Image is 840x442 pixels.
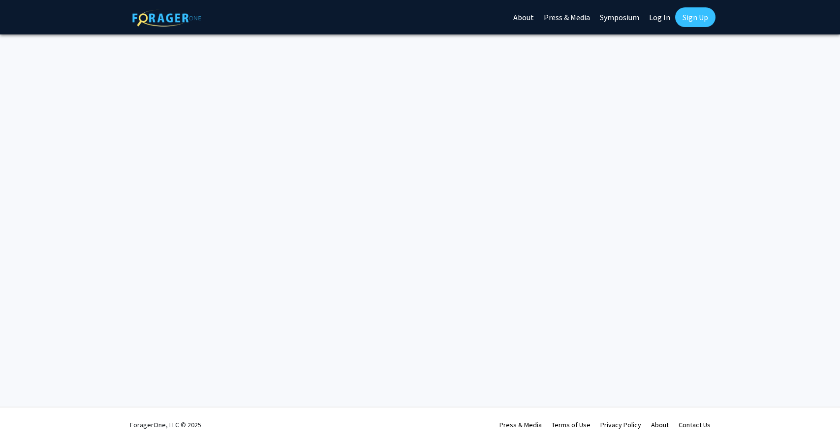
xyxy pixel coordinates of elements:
[679,420,711,429] a: Contact Us
[552,420,591,429] a: Terms of Use
[651,420,669,429] a: About
[675,7,716,27] a: Sign Up
[132,9,201,27] img: ForagerOne Logo
[499,420,542,429] a: Press & Media
[600,420,641,429] a: Privacy Policy
[130,408,201,442] div: ForagerOne, LLC © 2025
